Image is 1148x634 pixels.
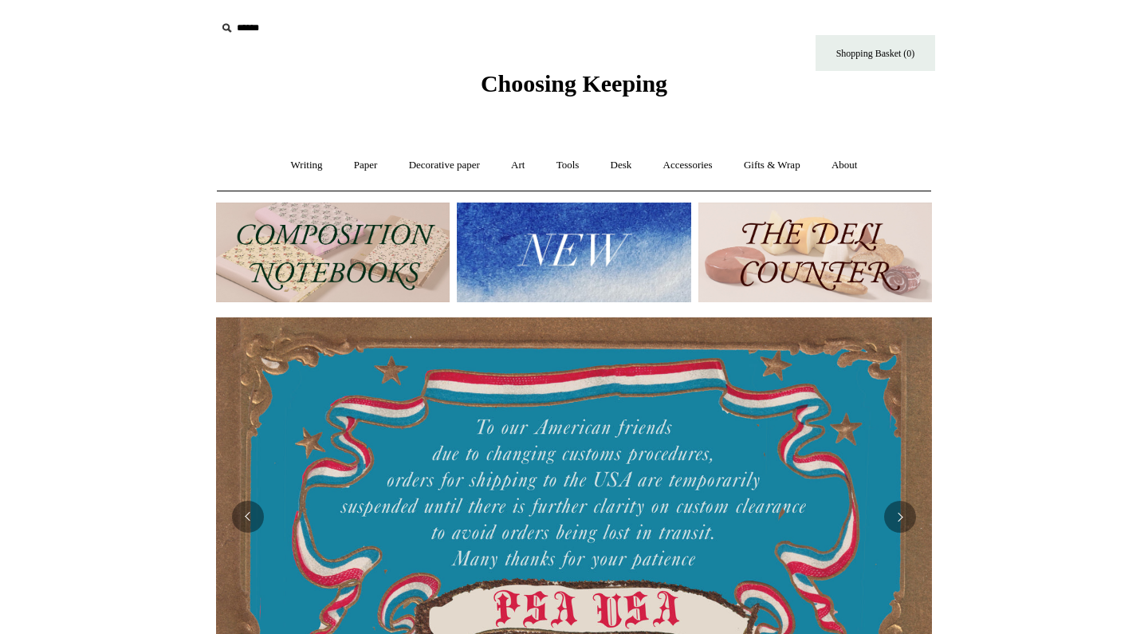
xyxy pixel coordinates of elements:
[457,203,690,302] img: New.jpg__PID:f73bdf93-380a-4a35-bcfe-7823039498e1
[817,144,872,187] a: About
[481,83,667,94] a: Choosing Keeping
[340,144,392,187] a: Paper
[729,144,815,187] a: Gifts & Wrap
[816,35,935,71] a: Shopping Basket (0)
[232,501,264,533] button: Previous
[277,144,337,187] a: Writing
[481,70,667,96] span: Choosing Keeping
[216,203,450,302] img: 202302 Composition ledgers.jpg__PID:69722ee6-fa44-49dd-a067-31375e5d54ec
[649,144,727,187] a: Accessories
[884,501,916,533] button: Next
[596,144,647,187] a: Desk
[542,144,594,187] a: Tools
[698,203,932,302] img: The Deli Counter
[395,144,494,187] a: Decorative paper
[497,144,539,187] a: Art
